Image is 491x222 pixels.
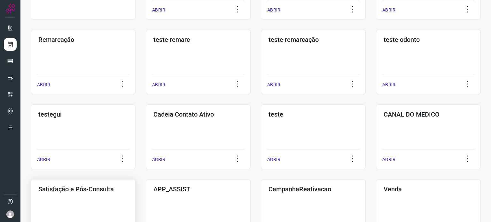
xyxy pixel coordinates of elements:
h3: teste remarc [153,36,243,43]
p: ABRIR [267,7,280,13]
h3: testegui [38,111,128,118]
h3: teste odonto [384,36,473,43]
h3: APP_ASSIST [153,185,243,193]
p: ABRIR [37,156,50,163]
h3: teste remarcação [269,36,358,43]
p: ABRIR [152,156,165,163]
h3: CANAL DO MEDICO [384,111,473,118]
img: avatar-user-boy.jpg [6,211,14,218]
img: Logo [5,4,15,13]
p: ABRIR [152,81,165,88]
p: ABRIR [267,81,280,88]
p: ABRIR [382,81,395,88]
p: ABRIR [37,81,50,88]
h3: CampanhaReativacao [269,185,358,193]
p: ABRIR [267,156,280,163]
p: ABRIR [382,156,395,163]
h3: Cadeia Contato Ativo [153,111,243,118]
p: ABRIR [152,7,165,13]
h3: teste [269,111,358,118]
h3: Venda [384,185,473,193]
p: ABRIR [382,7,395,13]
h3: Satisfação e Pós-Consulta [38,185,128,193]
h3: Remarcação [38,36,128,43]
